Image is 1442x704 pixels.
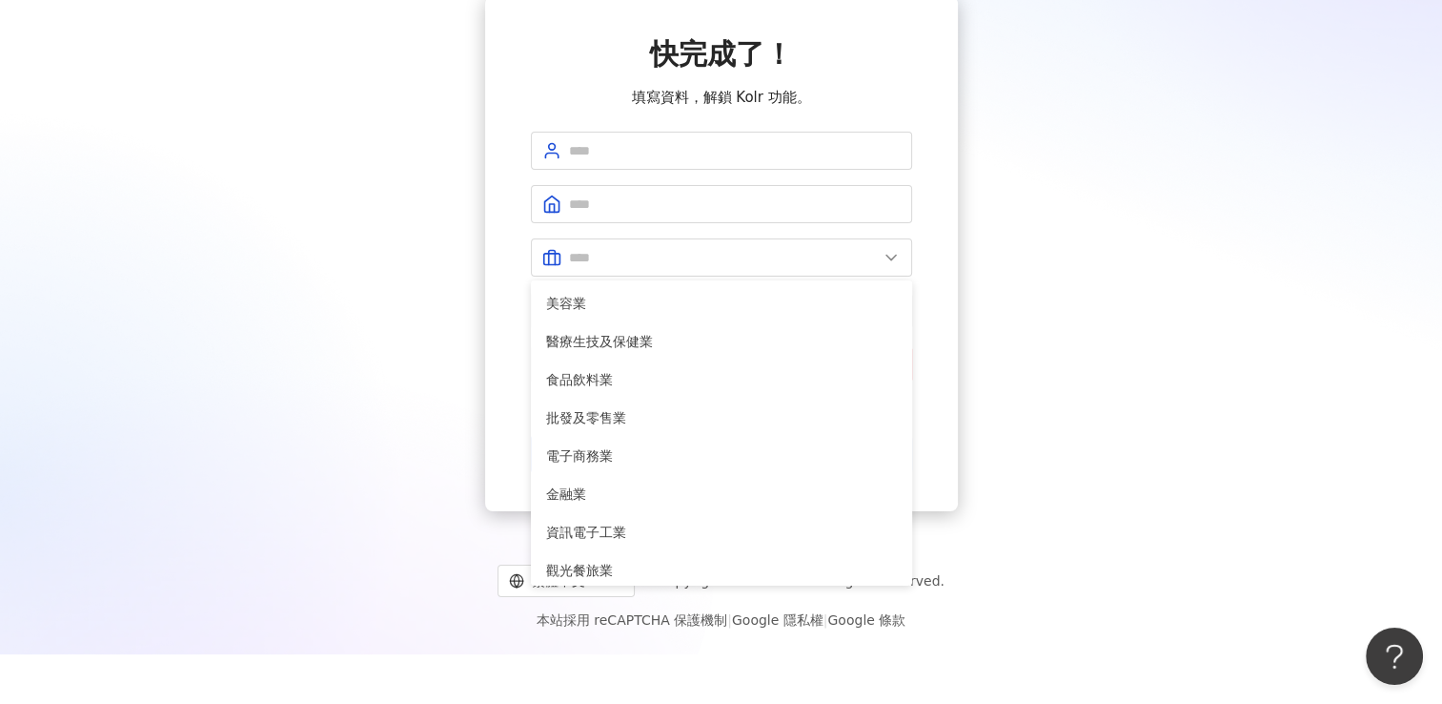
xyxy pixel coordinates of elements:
span: | [727,612,732,628]
span: 本站採用 reCAPTCHA 保護機制 [537,609,905,632]
span: 美容業 [546,293,897,314]
a: Google 條款 [827,612,905,628]
span: 電子商務業 [546,445,897,466]
span: 醫療生技及保健業 [546,331,897,352]
a: Google 隱私權 [732,612,823,628]
span: 快完成了！ [650,37,793,71]
span: 批發及零售業 [546,407,897,428]
span: 資訊電子工業 [546,522,897,543]
span: 金融業 [546,484,897,505]
iframe: Help Scout Beacon - Open [1366,628,1423,685]
div: 繁體中文 [509,566,606,596]
span: | [823,612,828,628]
span: 填寫資料，解鎖 Kolr 功能。 [631,86,810,109]
span: 觀光餐旅業 [546,560,897,581]
span: 食品飲料業 [546,369,897,390]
